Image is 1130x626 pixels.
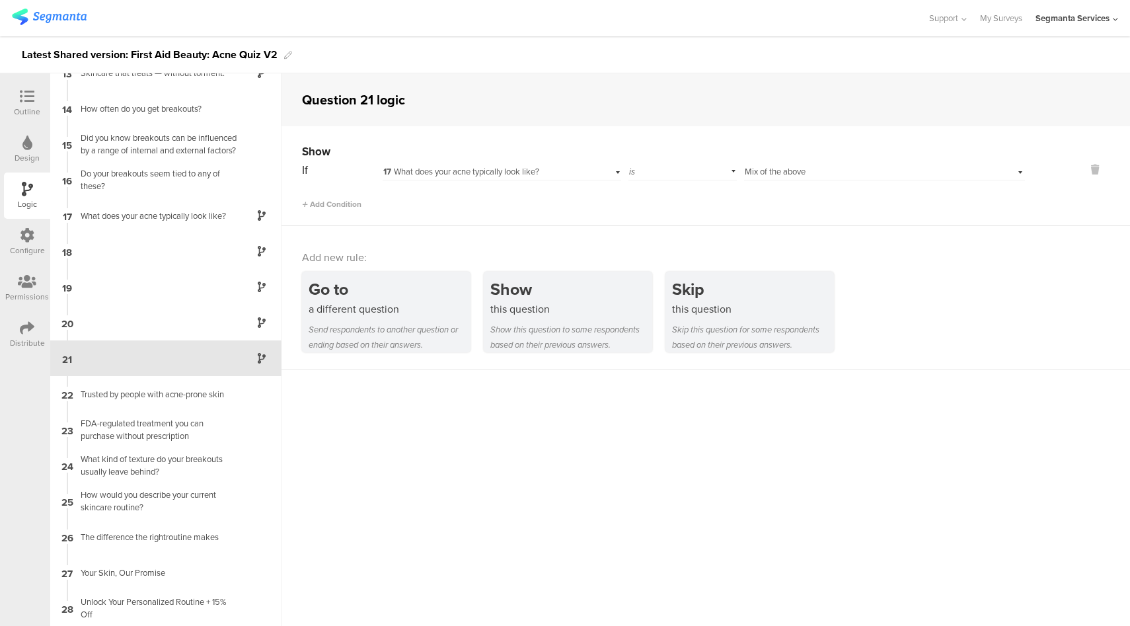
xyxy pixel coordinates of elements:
div: Latest Shared version: First Aid Beauty: Acne Quiz V2 [22,44,278,65]
div: Show [490,277,652,301]
div: Skip this question for some respondents based on their previous answers. [672,322,834,352]
span: Support [929,12,958,24]
span: What does your acne typically look like? [383,165,539,178]
div: Go to [309,277,471,301]
span: 19 [62,280,72,294]
div: Did you know breakouts can be influenced by a range of internal and external factors? [73,132,238,157]
div: Question 21 logic [302,90,405,110]
div: Configure [10,245,45,256]
span: Mix of the above [745,165,806,178]
span: 27 [61,565,73,580]
div: Distribute [10,337,45,349]
span: 20 [61,315,73,330]
span: is [629,165,635,178]
span: 17 [383,166,391,178]
img: segmanta logo [12,9,87,25]
div: Skip [672,277,834,301]
div: Do your breakouts seem tied to any of these? [73,167,238,192]
div: If [302,162,381,178]
span: 16 [62,173,72,187]
div: this question [490,301,652,317]
span: 25 [61,494,73,508]
div: Add new rule: [302,250,1111,265]
span: Add Condition [302,198,361,210]
div: Logic [18,198,37,210]
div: this question [672,301,834,317]
div: The difference the rightroutine makes [73,531,238,543]
span: 24 [61,458,73,473]
span: 22 [61,387,73,401]
div: Segmanta Services [1036,12,1110,24]
div: Show this question to some respondents based on their previous answers. [490,322,652,352]
span: 15 [62,137,72,151]
span: 17 [63,208,72,223]
span: 28 [61,601,73,615]
div: a different question [309,301,471,317]
span: 26 [61,529,73,544]
div: Design [15,152,40,164]
div: What kind of texture do your breakouts usually leave behind? [73,453,238,478]
div: Outline [14,106,40,118]
div: What does your acne typically look like? [383,166,582,178]
div: Trusted by people with acne-prone skin [73,388,238,401]
span: 13 [62,65,72,80]
div: Permissions [5,291,49,303]
span: 18 [62,244,72,258]
span: 14 [62,101,72,116]
div: What does your acne typically look like? [73,210,238,222]
div: FDA-regulated treatment you can purchase without prescription [73,417,238,442]
div: How would you describe your current skincare routine? [73,489,238,514]
div: How often do you get breakouts? [73,102,238,115]
div: Send respondents to another question or ending based on their answers. [309,322,471,352]
div: Unlock Your Personalized Routine + 15% Off [73,596,238,621]
div: Your Skin, Our Promise [73,567,238,579]
span: 21 [62,351,72,366]
span: Show [302,143,330,160]
span: 23 [61,422,73,437]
